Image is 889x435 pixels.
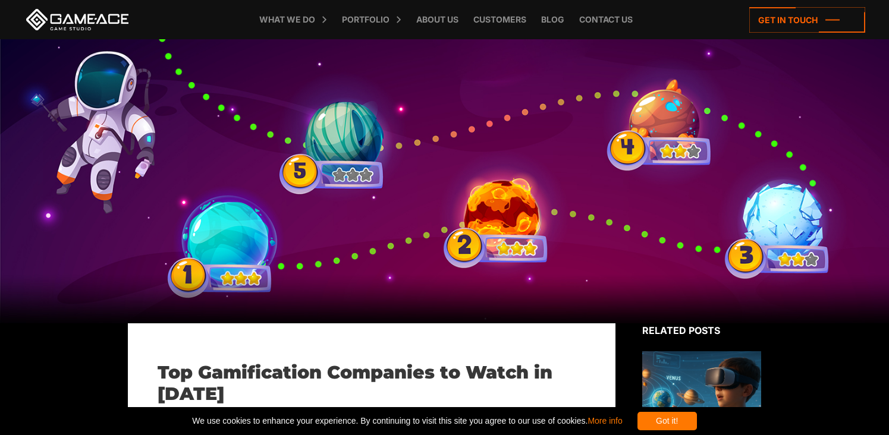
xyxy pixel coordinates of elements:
[637,412,697,430] div: Got it!
[192,412,622,430] span: We use cookies to enhance your experience. By continuing to visit this site you agree to our use ...
[158,362,586,405] h1: Top Gamification Companies to Watch in [DATE]
[642,323,761,338] div: Related posts
[588,416,622,425] a: More info
[749,7,865,33] a: Get in touch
